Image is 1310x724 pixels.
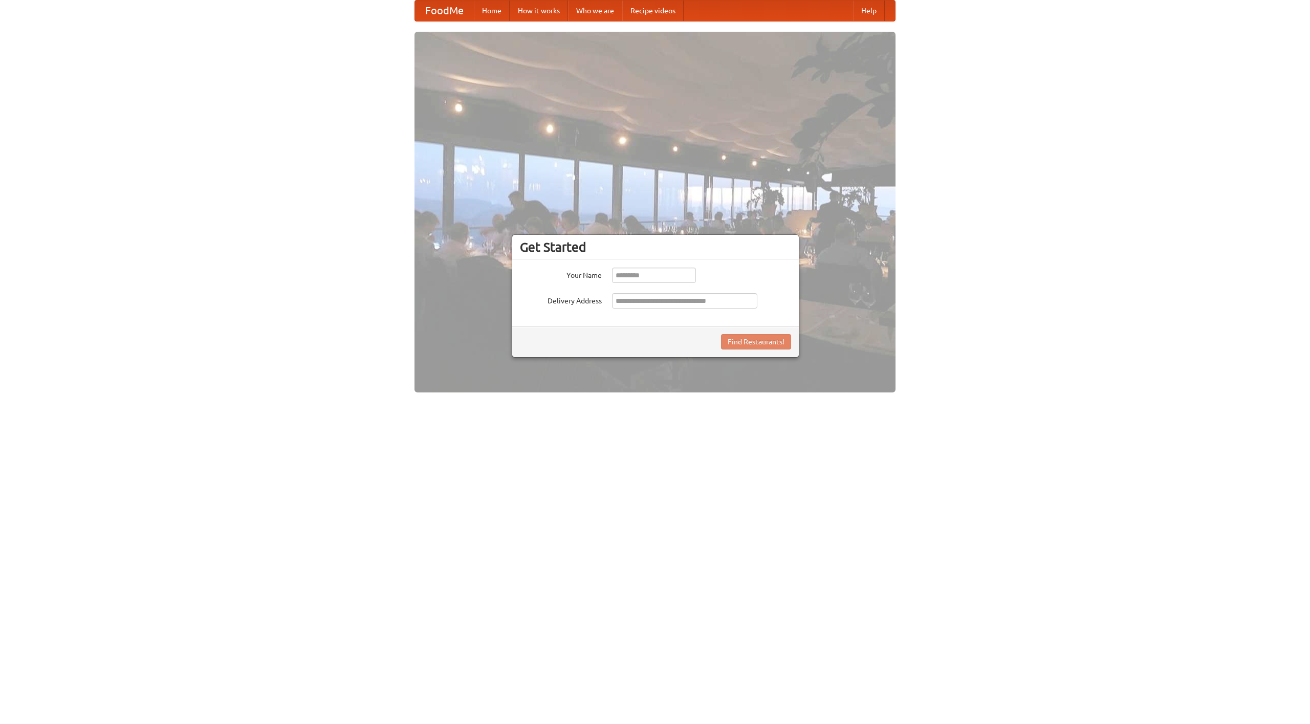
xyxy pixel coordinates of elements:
button: Find Restaurants! [721,334,791,349]
label: Your Name [520,268,602,280]
a: How it works [510,1,568,21]
label: Delivery Address [520,293,602,306]
a: Help [853,1,885,21]
a: Recipe videos [622,1,684,21]
a: Home [474,1,510,21]
h3: Get Started [520,239,791,255]
a: Who we are [568,1,622,21]
a: FoodMe [415,1,474,21]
